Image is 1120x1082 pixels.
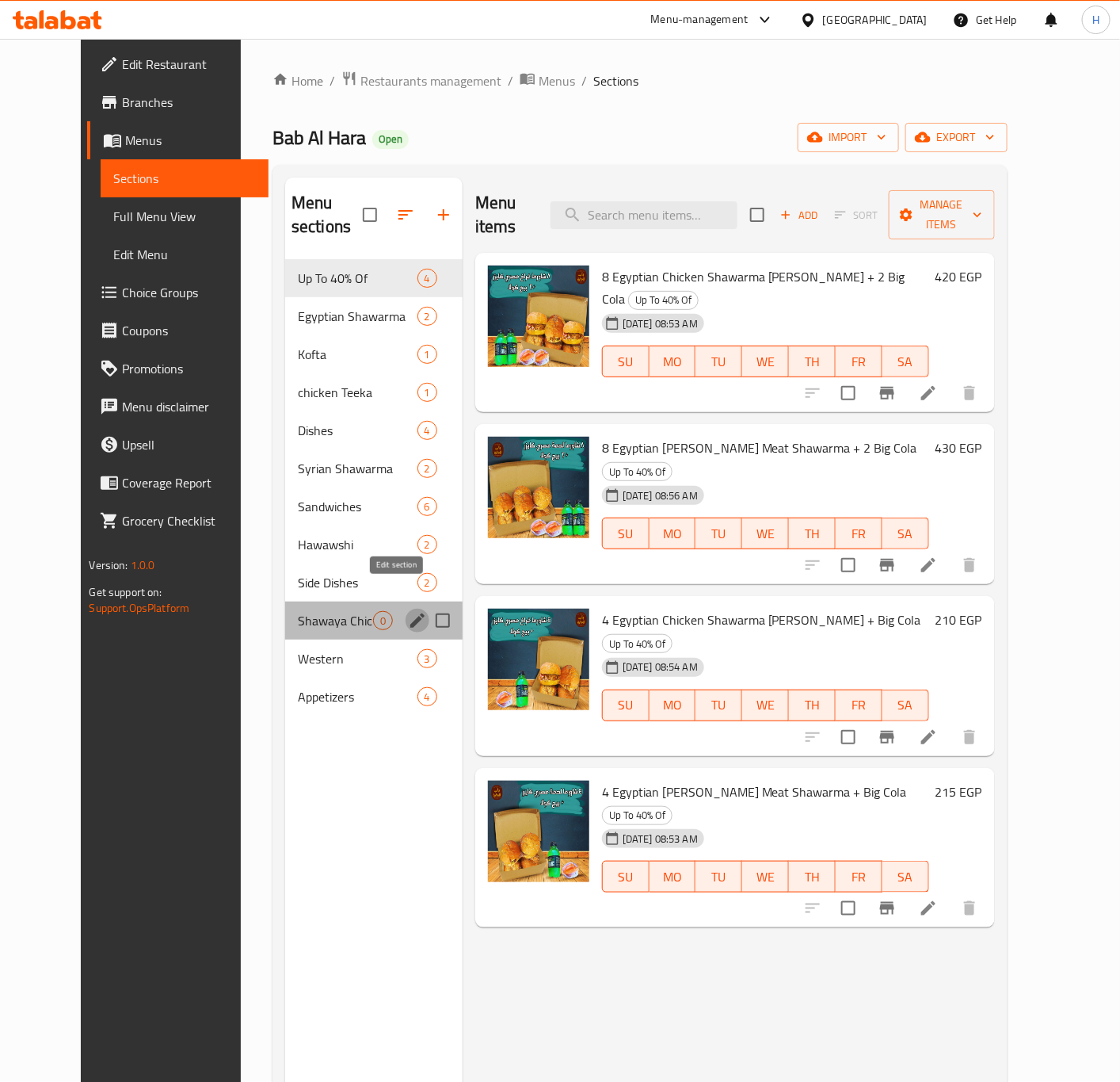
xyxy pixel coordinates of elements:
[89,598,189,618] a: Support.OpsPlatform
[285,253,463,722] nav: Menu sections
[418,461,436,476] span: 2
[417,421,437,440] div: items
[113,169,255,188] span: Sections
[122,283,255,302] span: Choice Groups
[609,522,643,545] span: SU
[749,522,783,545] span: WE
[272,71,323,90] a: Home
[778,206,821,224] span: Add
[832,721,865,754] span: Select to update
[656,522,690,545] span: MO
[742,518,789,549] button: WE
[798,123,899,152] button: import
[609,866,643,889] span: SU
[602,518,650,549] button: SU
[550,201,737,229] input: search
[298,611,373,630] span: Shawaya Chicken
[889,694,923,717] span: SA
[774,203,825,227] span: Add item
[602,265,905,311] span: 8 Egyptian Chicken Shawarma [PERSON_NAME] + 2 Big Cola
[602,806,672,825] div: Up To 40% Of
[417,383,437,402] div: items
[298,421,417,440] span: Dishes
[581,71,587,90] li: /
[695,518,742,549] button: TU
[842,866,876,889] span: FR
[825,203,889,227] span: Select section first
[425,196,463,234] button: Add section
[832,549,865,582] span: Select to update
[298,497,417,516] span: Sandwiches
[373,611,393,630] div: items
[919,556,938,575] a: Edit menu item
[603,463,672,481] span: Up To 40% Of
[122,435,255,454] span: Upsell
[629,291,698,309] span: Up To 40% Of
[935,437,982,459] h6: 430 EGP
[789,861,836,893] button: TH
[905,123,1008,152] button: export
[101,197,268,235] a: Full Menu View
[298,573,417,592] span: Side Dishes
[417,307,437,326] div: items
[919,728,938,747] a: Edit menu item
[950,889,989,927] button: delete
[789,346,836,377] button: TH
[749,866,783,889] span: WE
[650,690,696,721] button: MO
[901,195,982,235] span: Manage items
[417,573,437,592] div: items
[741,198,774,231] span: Select section
[602,436,917,460] span: 8 Egyptian [PERSON_NAME] Meat Shawarma + 2 Big Cola
[113,207,255,226] span: Full Menu View
[650,346,696,377] button: MO
[372,130,409,149] div: Open
[656,350,690,373] span: MO
[656,866,690,889] span: MO
[418,423,436,438] span: 4
[87,121,268,159] a: Menus
[832,377,865,410] span: Select to update
[298,649,417,668] div: Western
[616,832,704,847] span: [DATE] 08:53 AM
[842,694,876,717] span: FR
[387,196,425,234] span: Sort sections
[125,131,255,150] span: Menus
[603,806,672,824] span: Up To 40% Of
[832,892,865,925] span: Select to update
[650,861,696,893] button: MO
[285,259,463,297] div: Up To 40% Of4
[609,694,643,717] span: SU
[539,71,575,90] span: Menus
[417,269,437,288] div: items
[113,245,255,264] span: Edit Menu
[87,312,268,350] a: Coupons
[836,861,882,893] button: FR
[285,297,463,335] div: Egyptian Shawarma2
[882,690,929,721] button: SA
[882,861,929,893] button: SA
[330,71,335,90] li: /
[935,781,982,803] h6: 215 EGP
[603,635,672,653] span: Up To 40% Of
[298,687,417,706] span: Appetizers
[702,350,736,373] span: TU
[889,350,923,373] span: SA
[418,347,436,362] span: 1
[298,383,417,402] span: chicken Teeka
[695,861,742,893] button: TU
[418,690,436,705] span: 4
[702,522,736,545] span: TU
[122,359,255,378] span: Promotions
[628,291,699,310] div: Up To 40% Of
[353,198,387,231] span: Select all sections
[122,93,255,112] span: Branches
[122,321,255,340] span: Coupons
[272,120,366,155] span: Bab Al Hara
[889,866,923,889] span: SA
[285,449,463,487] div: Syrian Shawarma2
[919,384,938,403] a: Edit menu item
[795,522,829,545] span: TH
